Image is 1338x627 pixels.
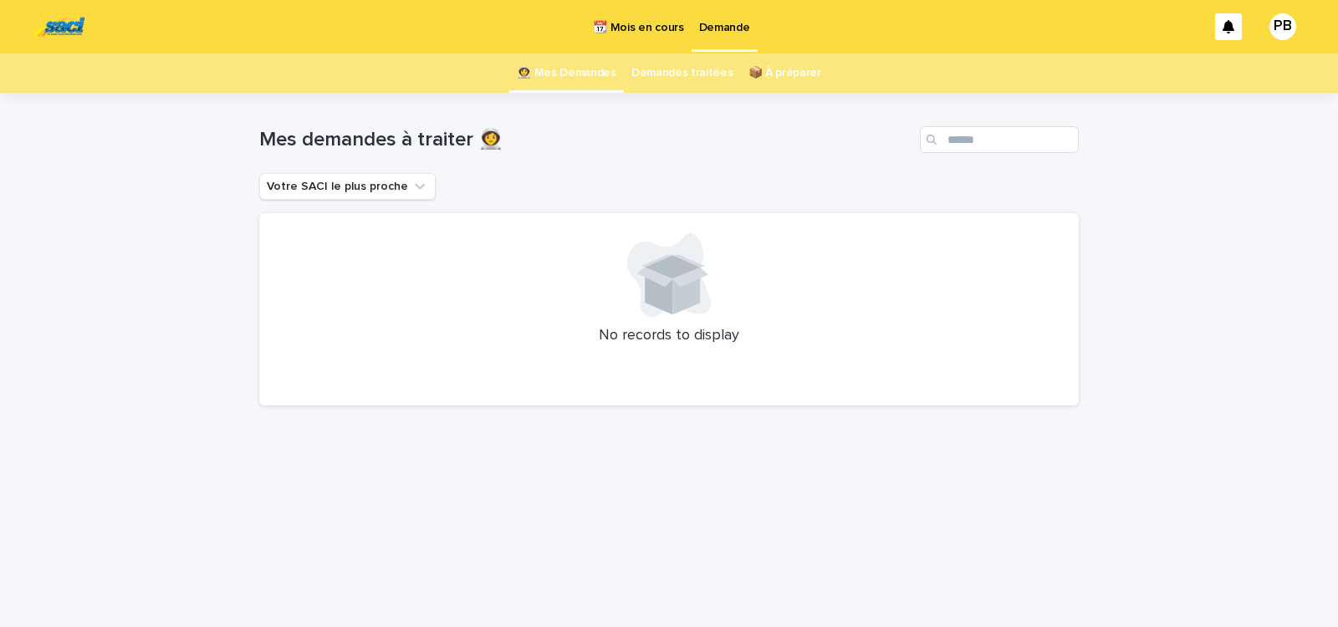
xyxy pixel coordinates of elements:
a: 👩‍🚀 Mes Demandes [517,54,616,93]
h1: Mes demandes à traiter 👩‍🚀 [259,128,913,152]
div: PB [1269,13,1296,40]
input: Search [920,126,1079,153]
p: No records to display [279,327,1059,345]
button: Votre SACI le plus proche [259,173,436,200]
img: UC29JcTLQ3GheANZ19ks [33,10,84,43]
a: 📦 À préparer [748,54,821,93]
a: Demandes traitées [631,54,733,93]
